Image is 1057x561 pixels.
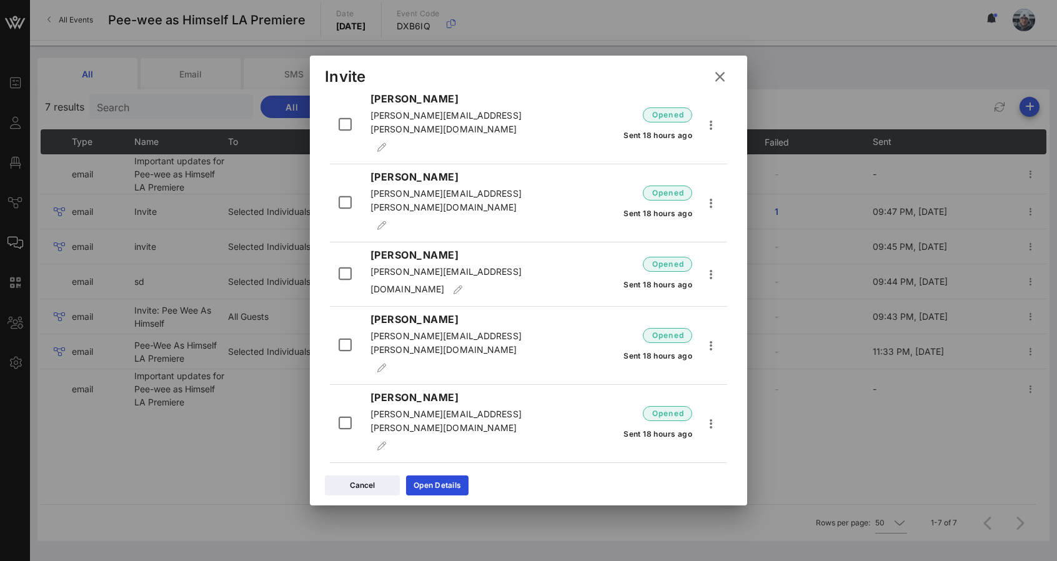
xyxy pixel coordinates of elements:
[623,202,692,224] button: Sent 18 hours ago
[370,266,522,294] span: [PERSON_NAME][EMAIL_ADDRESS][DOMAIN_NAME]
[623,351,692,360] span: Sent 18 hours ago
[623,124,692,146] button: Sent 18 hours ago
[651,407,684,420] span: opened
[325,475,400,495] button: Cancel
[370,312,538,327] p: [PERSON_NAME]
[370,91,538,106] p: [PERSON_NAME]
[623,422,692,445] button: Sent 18 hours ago
[651,258,684,271] span: opened
[325,67,366,86] div: Invite
[370,409,522,433] span: [PERSON_NAME][EMAIL_ADDRESS][PERSON_NAME][DOMAIN_NAME]
[370,169,538,184] p: [PERSON_NAME]
[643,402,692,425] button: opened
[370,110,522,134] span: [PERSON_NAME][EMAIL_ADDRESS][PERSON_NAME][DOMAIN_NAME]
[643,104,692,126] button: opened
[651,329,684,342] span: opened
[643,324,692,347] button: opened
[406,475,469,495] a: Open Details
[651,109,684,121] span: opened
[414,479,461,492] div: Open Details
[623,344,692,367] button: Sent 18 hours ago
[623,273,692,295] button: Sent 18 hours ago
[643,182,692,204] button: opened
[643,253,692,276] button: opened
[370,188,522,212] span: [PERSON_NAME][EMAIL_ADDRESS][PERSON_NAME][DOMAIN_NAME]
[623,280,692,289] span: Sent 18 hours ago
[370,390,538,405] p: [PERSON_NAME]
[370,330,522,355] span: [PERSON_NAME][EMAIL_ADDRESS][PERSON_NAME][DOMAIN_NAME]
[651,187,684,199] span: opened
[350,479,375,492] div: Cancel
[623,209,692,218] span: Sent 18 hours ago
[370,468,538,483] p: [PERSON_NAME]
[370,247,538,262] p: [PERSON_NAME]
[623,131,692,140] span: Sent 18 hours ago
[623,429,692,439] span: Sent 18 hours ago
